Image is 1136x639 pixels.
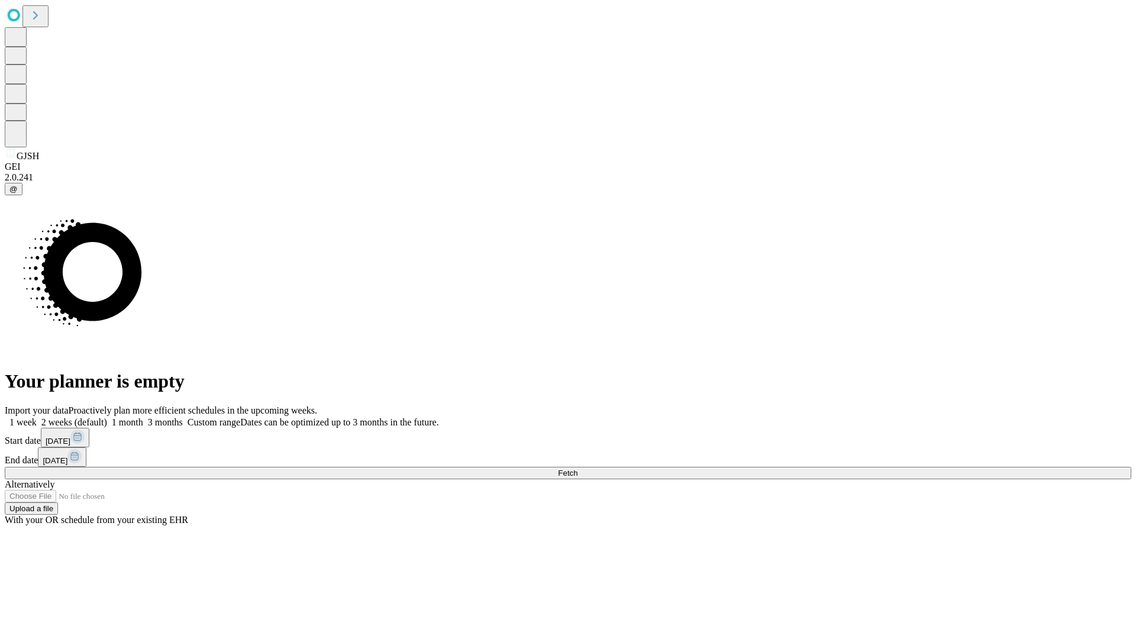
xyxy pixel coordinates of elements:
div: GEI [5,162,1131,172]
div: End date [5,447,1131,467]
span: Alternatively [5,479,54,489]
span: Custom range [188,417,240,427]
button: Upload a file [5,502,58,515]
div: 2.0.241 [5,172,1131,183]
span: Dates can be optimized up to 3 months in the future. [240,417,438,427]
span: 1 week [9,417,37,427]
span: Import your data [5,405,69,415]
button: [DATE] [38,447,86,467]
span: [DATE] [46,437,70,446]
span: 3 months [148,417,183,427]
span: GJSH [17,151,39,161]
span: 2 weeks (default) [41,417,107,427]
span: Proactively plan more efficient schedules in the upcoming weeks. [69,405,317,415]
button: Fetch [5,467,1131,479]
h1: Your planner is empty [5,370,1131,392]
span: With your OR schedule from your existing EHR [5,515,188,525]
button: @ [5,183,22,195]
div: Start date [5,428,1131,447]
span: Fetch [558,469,577,477]
span: @ [9,185,18,193]
span: [DATE] [43,456,67,465]
button: [DATE] [41,428,89,447]
span: 1 month [112,417,143,427]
